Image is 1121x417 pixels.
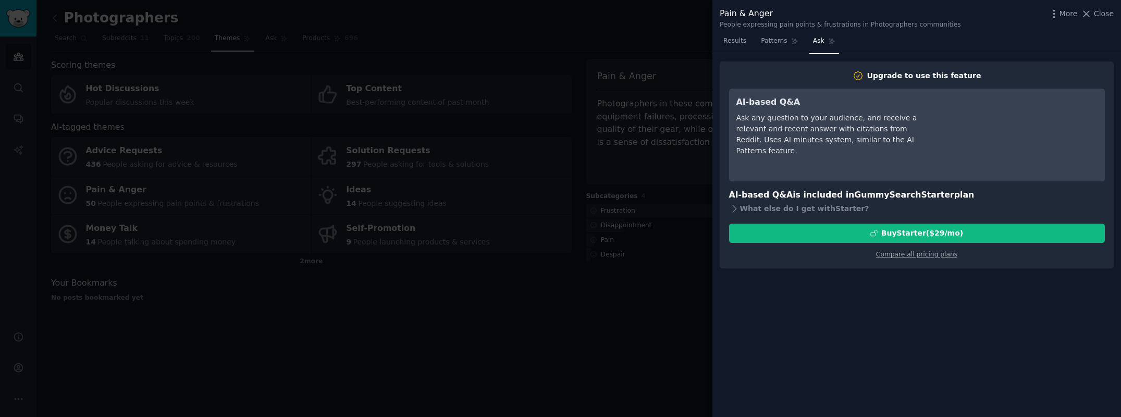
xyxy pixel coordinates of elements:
h3: AI-based Q&A is included in plan [729,189,1105,202]
button: More [1049,8,1078,19]
div: Pain & Anger [720,7,961,20]
div: People expressing pain points & frustrations in Photographers communities [720,20,961,30]
button: Close [1081,8,1114,19]
button: BuyStarter($29/mo) [729,224,1105,243]
div: What else do I get with Starter ? [729,202,1105,216]
span: More [1060,8,1078,19]
div: Buy Starter ($ 29 /mo ) [881,228,963,239]
span: Close [1094,8,1114,19]
a: Compare all pricing plans [876,251,957,258]
a: Ask [809,33,839,54]
div: Upgrade to use this feature [867,70,981,81]
div: Ask any question to your audience, and receive a relevant and recent answer with citations from R... [736,113,927,156]
span: Ask [813,36,824,46]
span: Results [723,36,746,46]
span: Patterns [761,36,787,46]
a: Patterns [757,33,802,54]
h3: AI-based Q&A [736,96,927,109]
a: Results [720,33,750,54]
span: GummySearch Starter [854,190,954,200]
